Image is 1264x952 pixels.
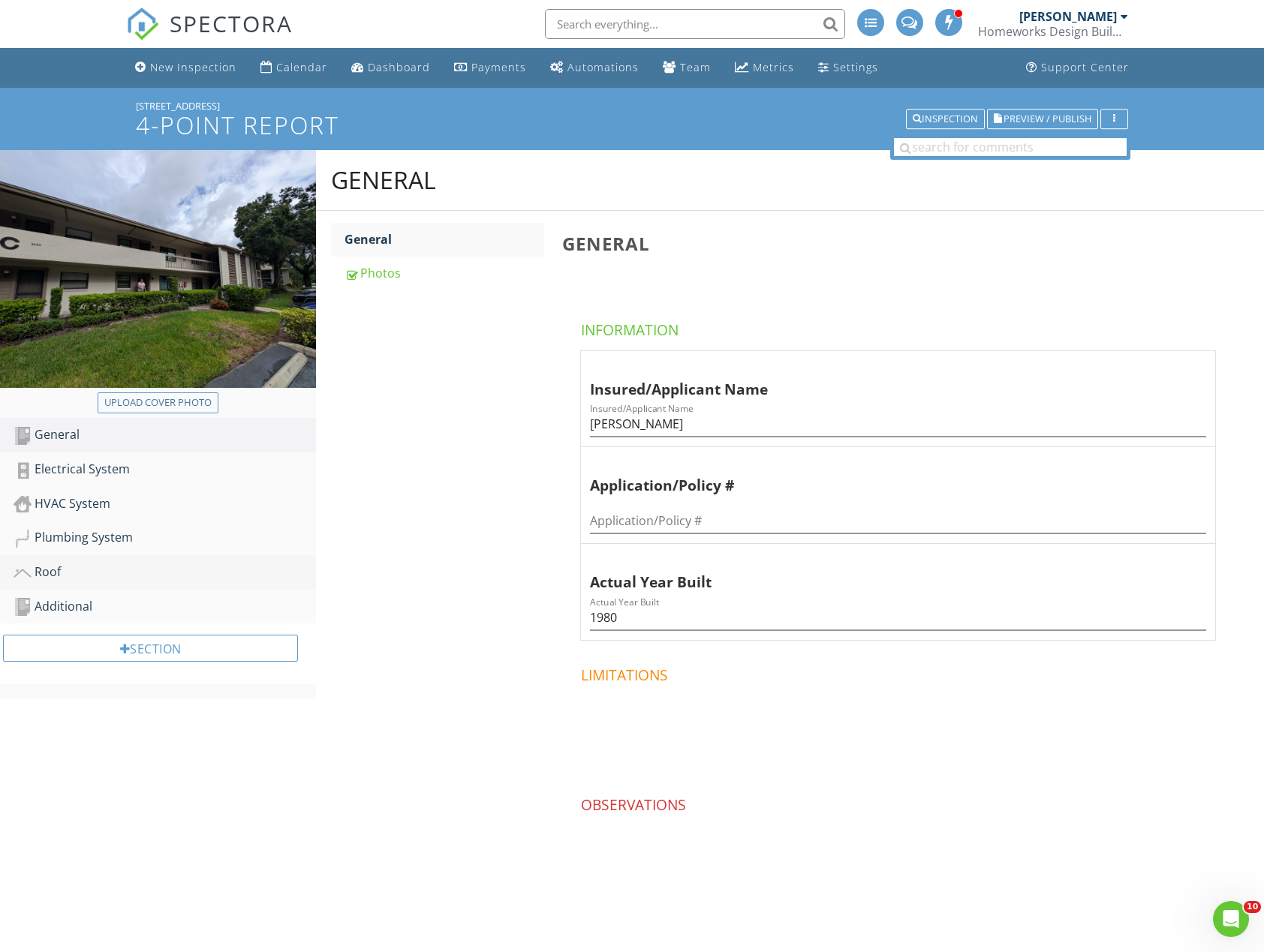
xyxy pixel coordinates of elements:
[345,230,544,248] div: General
[753,60,794,74] div: Metrics
[98,392,218,413] button: Upload cover photo
[1244,901,1261,913] span: 10
[331,165,436,195] div: General
[14,494,316,514] div: HVAC System
[987,111,1098,125] a: Preview / Publish
[894,138,1127,156] input: search for comments
[1019,9,1117,24] div: [PERSON_NAME]
[906,111,985,125] a: Inspection
[913,114,978,125] div: Inspection
[3,635,298,662] div: Section
[14,460,316,479] div: Electrical System
[562,233,1240,254] h3: General
[1041,60,1129,74] div: Support Center
[126,8,159,41] img: The Best Home Inspection Software - Spectora
[14,528,316,548] div: Plumbing System
[136,112,1128,138] h1: 4-Point Report
[987,109,1098,130] button: Preview / Publish
[581,314,1221,340] h4: Information
[581,659,1221,685] h4: Limitations
[590,605,1206,630] input: Actual Year Built
[276,60,327,74] div: Calendar
[544,54,645,82] a: Automations (Advanced)
[581,789,1221,815] h4: Observations
[729,54,800,82] a: Metrics
[567,60,639,74] div: Automations
[448,54,532,82] a: Payments
[590,453,1175,497] div: Application/Policy #
[545,9,845,39] input: Search everything...
[471,60,526,74] div: Payments
[14,597,316,617] div: Additional
[150,60,236,74] div: New Inspection
[657,54,717,82] a: Team
[14,425,316,445] div: General
[1004,114,1091,124] span: Preview / Publish
[812,54,884,82] a: Settings
[978,24,1128,39] div: Homeworks Design Build Inspect, Inc.
[345,54,436,82] a: Dashboard
[680,60,711,74] div: Team
[136,100,1128,112] div: [STREET_ADDRESS]
[833,60,878,74] div: Settings
[104,395,212,410] div: Upload cover photo
[368,60,430,74] div: Dashboard
[1213,901,1249,937] iframe: Intercom live chat
[345,264,544,282] div: Photos
[906,109,985,130] button: Inspection
[590,550,1175,593] div: Actual Year Built
[590,412,1206,437] input: Insured/Applicant Name
[126,20,293,52] a: SPECTORA
[129,54,242,82] a: New Inspection
[14,563,316,582] div: Roof
[170,8,293,39] span: SPECTORA
[590,357,1175,401] div: Insured/Applicant Name
[590,509,1206,533] input: Application/Policy #
[254,54,333,82] a: Calendar
[1020,54,1135,82] a: Support Center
